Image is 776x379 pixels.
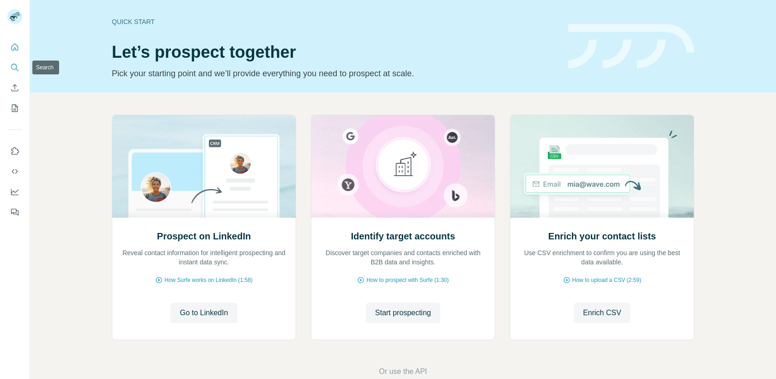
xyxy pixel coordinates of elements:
button: Feedback [7,204,22,220]
button: Start prospecting [366,303,440,323]
span: Go to LinkedIn [180,307,228,318]
button: Dashboard [7,183,22,200]
button: My lists [7,100,22,116]
button: Enrich CSV [574,303,630,323]
span: Enrich CSV [583,307,621,318]
p: Use CSV enrichment to confirm you are using the best data available. [520,248,685,267]
h2: Prospect on LinkedIn [157,230,251,243]
button: Enrich CSV [7,79,22,96]
img: Enrich your contact lists [510,115,694,218]
button: Quick start [7,39,22,55]
h2: Identify target accounts [351,230,455,243]
button: Search [7,59,22,76]
p: Reveal contact information for intelligent prospecting and instant data sync. [121,248,286,267]
span: How to prospect with Surfe (1:30) [366,276,449,284]
button: Or use the API [379,366,427,377]
img: Prospect on LinkedIn [112,115,296,218]
button: Use Surfe API [7,163,22,180]
img: banner [568,24,694,69]
p: Discover target companies and contacts enriched with B2B data and insights. [321,248,485,267]
h1: Let’s prospect together [112,43,557,61]
p: Pick your starting point and we’ll provide everything you need to prospect at scale. [112,67,557,80]
img: Identify target accounts [311,115,495,218]
span: How Surfe works on LinkedIn (1:58) [164,276,253,284]
button: Go to LinkedIn [170,303,237,323]
button: Use Surfe on LinkedIn [7,143,22,159]
div: Quick start [112,17,557,26]
span: How to upload a CSV (2:59) [572,276,641,284]
span: Start prospecting [375,307,431,318]
h2: Enrich your contact lists [548,230,656,243]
